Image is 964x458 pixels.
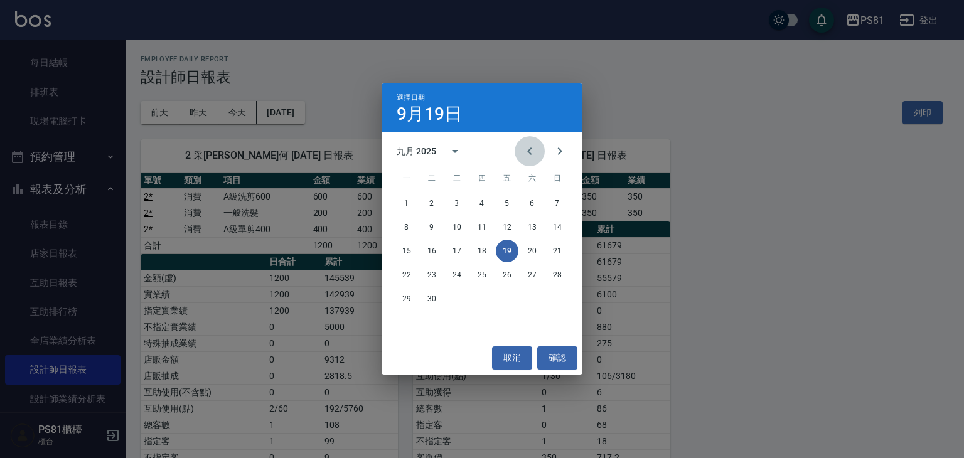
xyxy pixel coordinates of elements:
button: 1 [395,192,418,215]
span: 星期三 [446,166,468,191]
button: 19 [496,240,518,262]
button: 28 [546,264,569,286]
button: 18 [471,240,493,262]
span: 星期四 [471,166,493,191]
button: Previous month [515,136,545,166]
button: 13 [521,216,544,238]
button: calendar view is open, switch to year view [440,136,470,166]
button: 21 [546,240,569,262]
button: 取消 [492,346,532,370]
button: 10 [446,216,468,238]
button: 確認 [537,346,577,370]
span: 選擇日期 [397,93,425,102]
button: 15 [395,240,418,262]
button: 5 [496,192,518,215]
button: 24 [446,264,468,286]
div: 九月 2025 [397,145,436,158]
button: 29 [395,287,418,310]
button: 20 [521,240,544,262]
h4: 9月19日 [397,107,462,122]
span: 星期六 [521,166,544,191]
button: 7 [546,192,569,215]
button: 16 [420,240,443,262]
button: 27 [521,264,544,286]
button: 4 [471,192,493,215]
button: 12 [496,216,518,238]
button: 2 [420,192,443,215]
button: 30 [420,287,443,310]
span: 星期二 [420,166,443,191]
button: 11 [471,216,493,238]
button: 8 [395,216,418,238]
span: 星期五 [496,166,518,191]
button: 6 [521,192,544,215]
button: Next month [545,136,575,166]
span: 星期日 [546,166,569,191]
button: 14 [546,216,569,238]
button: 22 [395,264,418,286]
button: 9 [420,216,443,238]
button: 17 [446,240,468,262]
button: 25 [471,264,493,286]
button: 23 [420,264,443,286]
span: 星期一 [395,166,418,191]
button: 3 [446,192,468,215]
button: 26 [496,264,518,286]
